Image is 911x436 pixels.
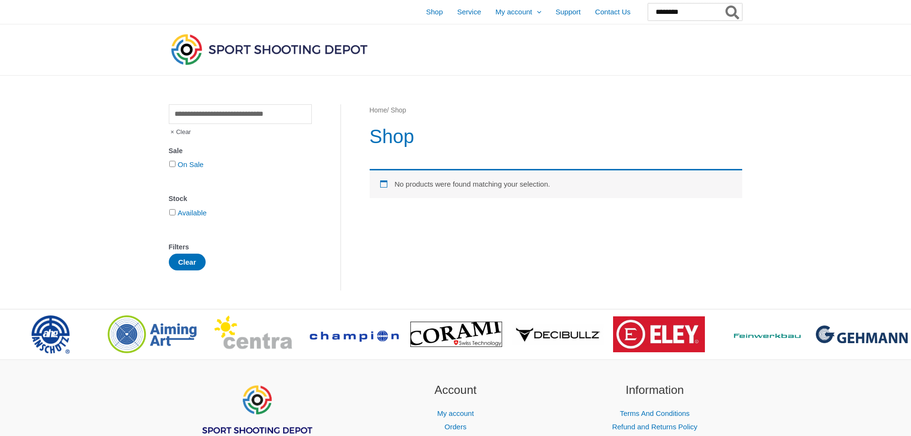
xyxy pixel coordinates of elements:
[370,107,387,114] a: Home
[370,104,742,117] nav: Breadcrumb
[169,32,370,67] img: Sport Shooting Depot
[620,409,690,417] a: Terms And Conditions
[370,123,742,150] h1: Shop
[169,209,176,215] input: Available
[169,240,312,254] div: Filters
[169,161,176,167] input: On Sale
[370,169,742,198] div: No products were found matching your selection.
[178,160,204,168] a: On Sale
[612,423,697,431] a: Refund and Returns Policy
[178,209,207,217] a: Available
[437,409,474,417] a: My account
[567,381,743,399] h2: Information
[169,192,312,206] div: Stock
[169,124,191,140] span: Clear
[613,316,705,352] img: brand logo
[724,3,742,21] button: Search
[169,254,206,270] button: Clear
[169,144,312,158] div: Sale
[445,423,467,431] a: Orders
[368,381,543,399] h2: Account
